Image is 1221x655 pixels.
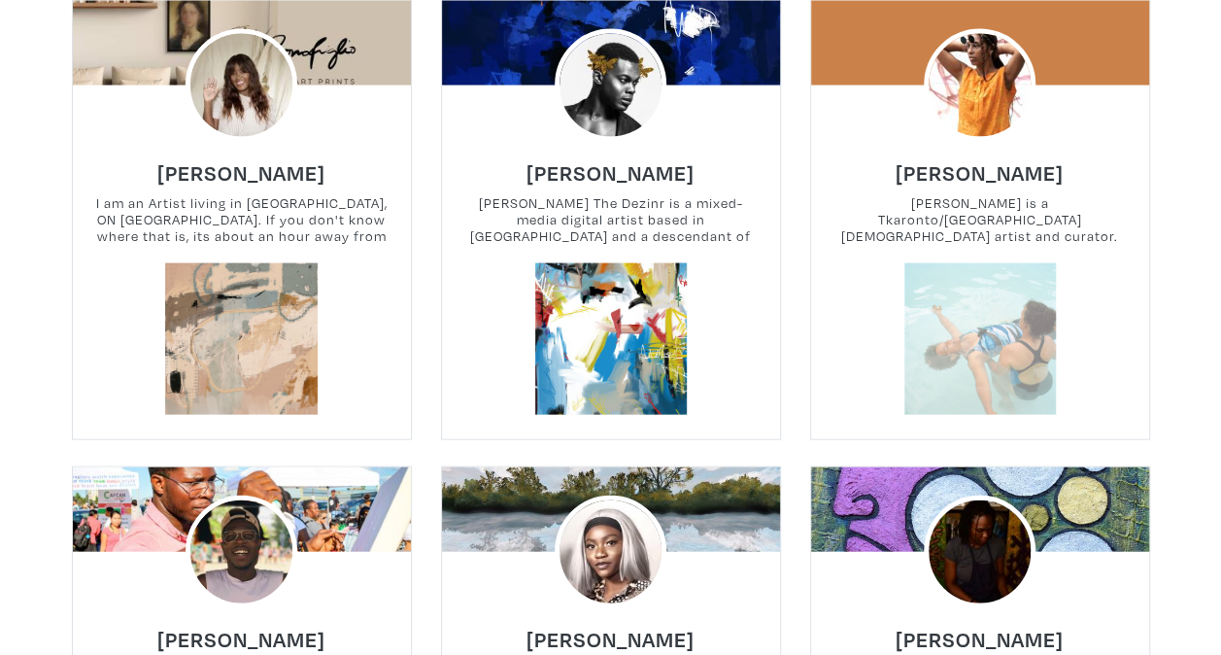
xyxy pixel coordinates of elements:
img: phpThumb.php [555,29,667,142]
small: I am an Artist living in [GEOGRAPHIC_DATA], ON [GEOGRAPHIC_DATA]. If you don't know where that is... [73,194,411,246]
img: phpThumb.php [924,29,1036,142]
h6: [PERSON_NAME] [157,159,325,186]
h6: [PERSON_NAME] [896,159,1064,186]
a: [PERSON_NAME] [526,155,695,177]
h6: [PERSON_NAME] [157,626,325,652]
img: phpThumb.php [924,496,1036,608]
small: [PERSON_NAME] is a Tkaronto/[GEOGRAPHIC_DATA][DEMOGRAPHIC_DATA] artist and curator. She has a com... [811,194,1149,246]
a: [PERSON_NAME] [896,621,1064,643]
img: phpThumb.php [555,496,667,608]
a: [PERSON_NAME] [157,621,325,643]
h6: [PERSON_NAME] [526,159,695,186]
a: [PERSON_NAME] [157,155,325,177]
a: [PERSON_NAME] [526,621,695,643]
img: phpThumb.php [186,29,298,142]
h6: [PERSON_NAME] [526,626,695,652]
a: [PERSON_NAME] [896,155,1064,177]
img: phpThumb.php [186,496,298,608]
small: [PERSON_NAME] The Dezinr is a mixed-media digital artist based in [GEOGRAPHIC_DATA] and a descend... [442,194,780,246]
h6: [PERSON_NAME] [896,626,1064,652]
